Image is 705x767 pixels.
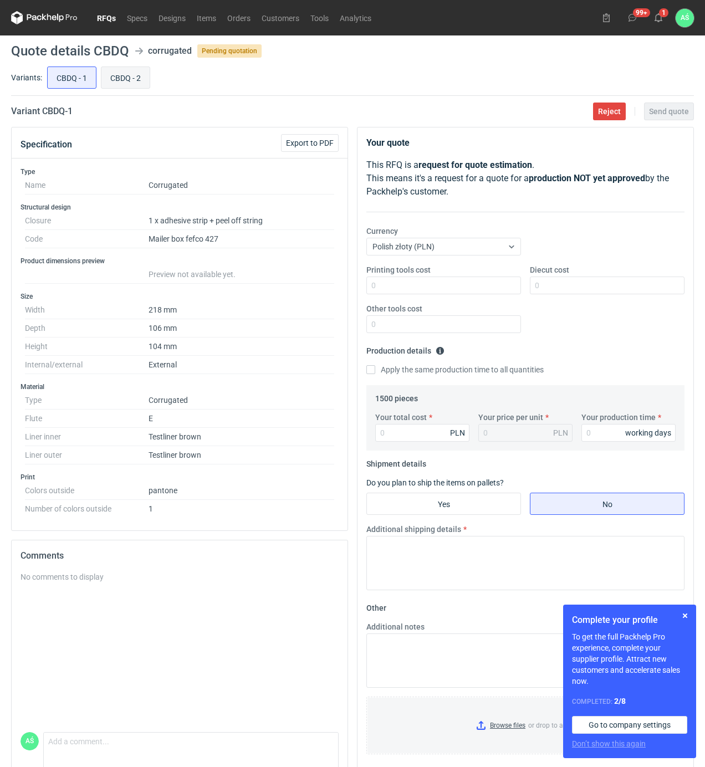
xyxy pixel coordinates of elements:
label: Currency [366,226,398,237]
h2: Comments [21,549,339,563]
figcaption: AŚ [21,732,39,750]
label: Your production time [581,412,656,423]
label: or drop to attach [367,697,684,754]
h1: Complete your profile [572,613,687,627]
h3: Product dimensions preview [21,257,339,265]
span: Send quote [649,108,689,115]
dt: Liner outer [25,446,149,464]
dt: Liner inner [25,428,149,446]
dd: 1 x adhesive strip + peel off string [149,212,334,230]
dt: Type [25,391,149,410]
div: Completed: [572,696,687,707]
button: Export to PDF [281,134,339,152]
dd: Testliner brown [149,428,334,446]
label: Diecut cost [530,264,569,275]
span: Pending quotation [197,44,262,58]
label: Your total cost [375,412,427,423]
dd: 1 [149,500,334,513]
h3: Print [21,473,339,482]
button: Specification [21,131,72,158]
legend: Shipment details [366,455,426,468]
label: Additional shipping details [366,524,461,535]
div: No comments to display [21,571,339,582]
dt: Name [25,176,149,195]
h3: Material [21,382,339,391]
div: corrugated [148,44,192,58]
input: 0 [581,424,676,442]
dt: Number of colors outside [25,500,149,513]
a: Customers [256,11,305,24]
dd: E [149,410,334,428]
div: PLN [553,427,568,438]
label: Other tools cost [366,303,422,314]
legend: Other [366,599,386,612]
label: Printing tools cost [366,264,431,275]
label: Additional notes [366,621,425,632]
span: Polish złoty (PLN) [372,242,435,251]
dd: Mailer box fefco 427 [149,230,334,248]
label: Do you plan to ship the items on pallets? [366,478,504,487]
legend: Production details [366,342,445,355]
label: Variants: [11,72,42,83]
dt: Depth [25,319,149,338]
input: 0 [366,315,521,333]
label: CBDQ - 1 [47,67,96,89]
svg: Packhelp Pro [11,11,78,24]
h1: Quote details CBDQ [11,44,129,58]
dd: 218 mm [149,301,334,319]
dd: 104 mm [149,338,334,356]
a: Items [191,11,222,24]
dd: 106 mm [149,319,334,338]
dd: Corrugated [149,176,334,195]
dt: Code [25,230,149,248]
a: RFQs [91,11,121,24]
strong: 2 / 8 [614,697,626,705]
legend: 1500 pieces [375,390,418,403]
strong: request for quote estimation [418,160,532,170]
label: No [530,493,684,515]
button: AŚ [676,9,694,27]
a: Designs [153,11,191,24]
button: Send quote [644,103,694,120]
dd: External [149,356,334,374]
div: working days [625,427,671,438]
dt: Closure [25,212,149,230]
p: To get the full Packhelp Pro experience, complete your supplier profile. Attract new customers an... [572,631,687,687]
label: CBDQ - 2 [101,67,150,89]
h3: Type [21,167,339,176]
a: Analytics [334,11,377,24]
p: This RFQ is a . This means it's a request for a quote for a by the Packhelp's customer. [366,158,684,198]
span: Preview not available yet. [149,270,236,279]
dt: Internal/external [25,356,149,374]
h3: Size [21,292,339,301]
button: Skip for now [678,609,692,622]
button: Don’t show this again [572,738,646,749]
strong: Your quote [366,137,410,148]
span: Export to PDF [286,139,334,147]
button: 1 [650,9,667,27]
h2: Variant CBDQ - 1 [11,105,73,118]
div: Adrian Świerżewski [676,9,694,27]
dt: Flute [25,410,149,428]
span: Reject [598,108,621,115]
input: 0 [366,277,521,294]
dt: Width [25,301,149,319]
a: Go to company settings [572,716,687,734]
a: Specs [121,11,153,24]
label: Your price per unit [478,412,543,423]
strong: production NOT yet approved [529,173,645,183]
button: Reject [593,103,626,120]
h3: Structural design [21,203,339,212]
div: Adrian Świerżewski [21,732,39,750]
input: 0 [530,277,684,294]
dd: Testliner brown [149,446,334,464]
dd: pantone [149,482,334,500]
a: Orders [222,11,256,24]
input: 0 [375,424,469,442]
div: PLN [450,427,465,438]
a: Tools [305,11,334,24]
button: 99+ [624,9,641,27]
dt: Colors outside [25,482,149,500]
label: Yes [366,493,521,515]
